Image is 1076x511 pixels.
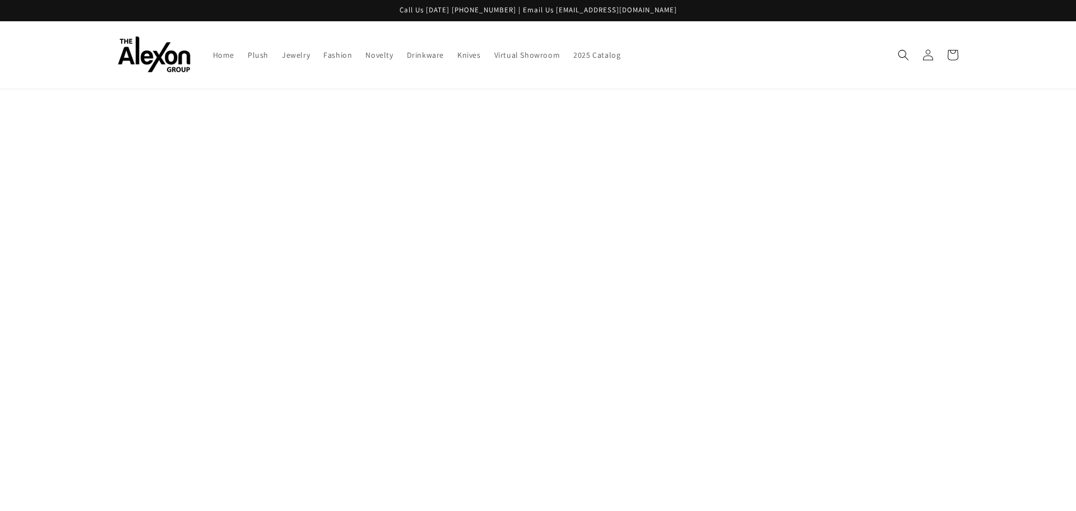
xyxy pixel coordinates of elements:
[494,50,560,60] span: Virtual Showroom
[365,50,393,60] span: Novelty
[407,50,444,60] span: Drinkware
[573,50,620,60] span: 2025 Catalog
[118,36,191,73] img: The Alexon Group
[891,43,916,67] summary: Search
[206,43,241,67] a: Home
[213,50,234,60] span: Home
[451,43,488,67] a: Knives
[241,43,275,67] a: Plush
[400,43,451,67] a: Drinkware
[488,43,567,67] a: Virtual Showroom
[317,43,359,67] a: Fashion
[323,50,352,60] span: Fashion
[282,50,310,60] span: Jewelry
[275,43,317,67] a: Jewelry
[248,50,268,60] span: Plush
[359,43,400,67] a: Novelty
[457,50,481,60] span: Knives
[567,43,627,67] a: 2025 Catalog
